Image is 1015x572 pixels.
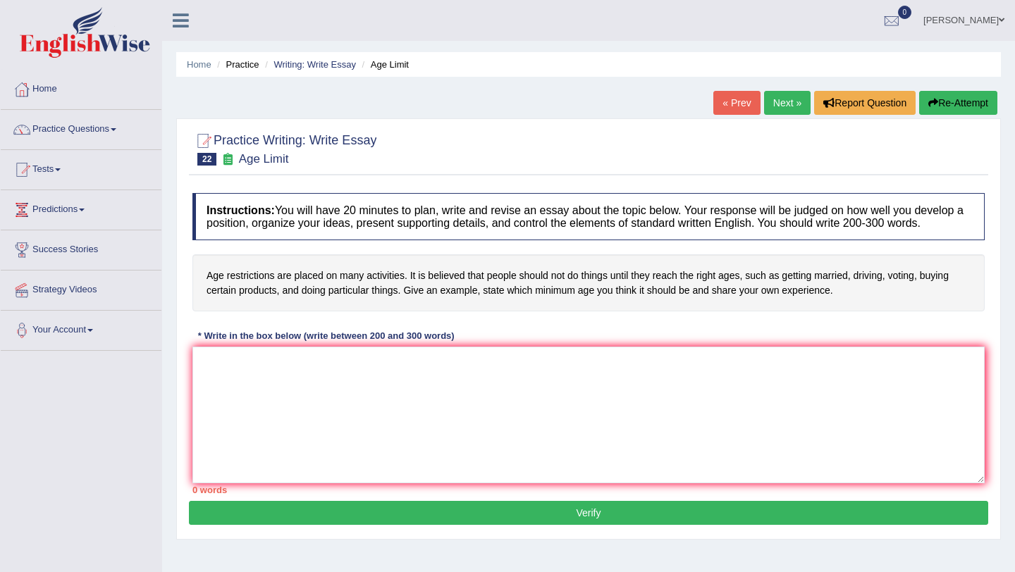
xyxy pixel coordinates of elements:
[1,70,161,105] a: Home
[192,130,376,166] h2: Practice Writing: Write Essay
[1,150,161,185] a: Tests
[214,58,259,71] li: Practice
[197,153,216,166] span: 22
[273,59,356,70] a: Writing: Write Essay
[192,193,985,240] h4: You will have 20 minutes to plan, write and revise an essay about the topic below. Your response ...
[239,152,289,166] small: Age Limit
[359,58,409,71] li: Age Limit
[187,59,211,70] a: Home
[1,311,161,346] a: Your Account
[192,483,985,497] div: 0 words
[192,329,460,342] div: * Write in the box below (write between 200 and 300 words)
[189,501,988,525] button: Verify
[919,91,997,115] button: Re-Attempt
[1,190,161,225] a: Predictions
[898,6,912,19] span: 0
[207,204,275,216] b: Instructions:
[764,91,811,115] a: Next »
[1,271,161,306] a: Strategy Videos
[814,91,916,115] button: Report Question
[1,230,161,266] a: Success Stories
[713,91,760,115] a: « Prev
[1,110,161,145] a: Practice Questions
[192,254,985,311] h4: Age restrictions are placed on many activities. It is believed that people should not do things u...
[220,153,235,166] small: Exam occurring question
